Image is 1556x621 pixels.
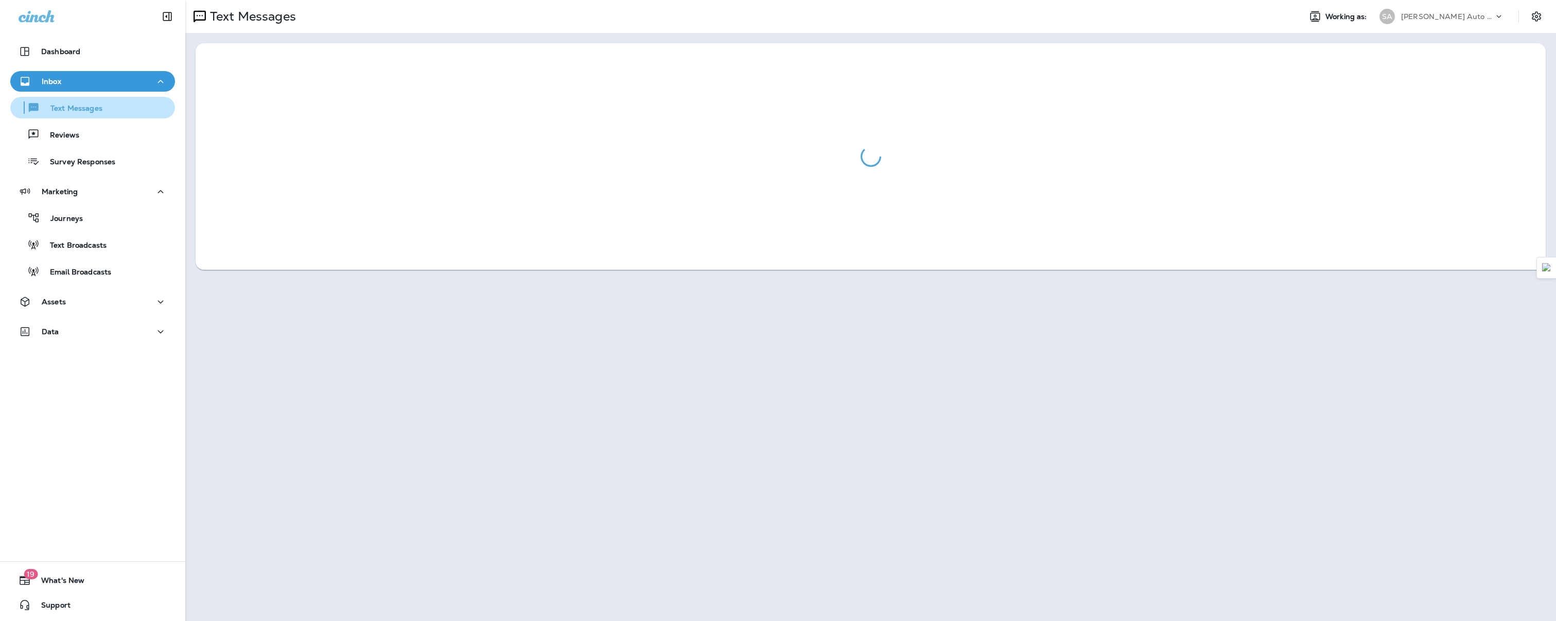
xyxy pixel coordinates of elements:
[10,261,175,282] button: Email Broadcasts
[1527,7,1546,26] button: Settings
[42,187,78,196] p: Marketing
[40,214,83,224] p: Journeys
[10,124,175,145] button: Reviews
[10,97,175,118] button: Text Messages
[40,268,111,278] p: Email Broadcasts
[10,595,175,615] button: Support
[10,207,175,229] button: Journeys
[41,47,80,56] p: Dashboard
[153,6,182,27] button: Collapse Sidebar
[40,104,102,114] p: Text Messages
[1325,12,1369,21] span: Working as:
[10,570,175,591] button: 19What's New
[1379,9,1395,24] div: SA
[42,327,59,336] p: Data
[10,291,175,312] button: Assets
[40,131,79,141] p: Reviews
[10,41,175,62] button: Dashboard
[1401,12,1494,21] p: [PERSON_NAME] Auto Service & Tire Pros
[10,71,175,92] button: Inbox
[42,298,66,306] p: Assets
[40,241,107,251] p: Text Broadcasts
[40,158,115,167] p: Survey Responses
[10,321,175,342] button: Data
[42,77,61,85] p: Inbox
[10,181,175,202] button: Marketing
[1542,263,1551,272] img: Detect Auto
[10,150,175,172] button: Survey Responses
[24,569,38,579] span: 19
[10,234,175,255] button: Text Broadcasts
[31,601,71,613] span: Support
[206,9,296,24] p: Text Messages
[31,576,84,589] span: What's New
